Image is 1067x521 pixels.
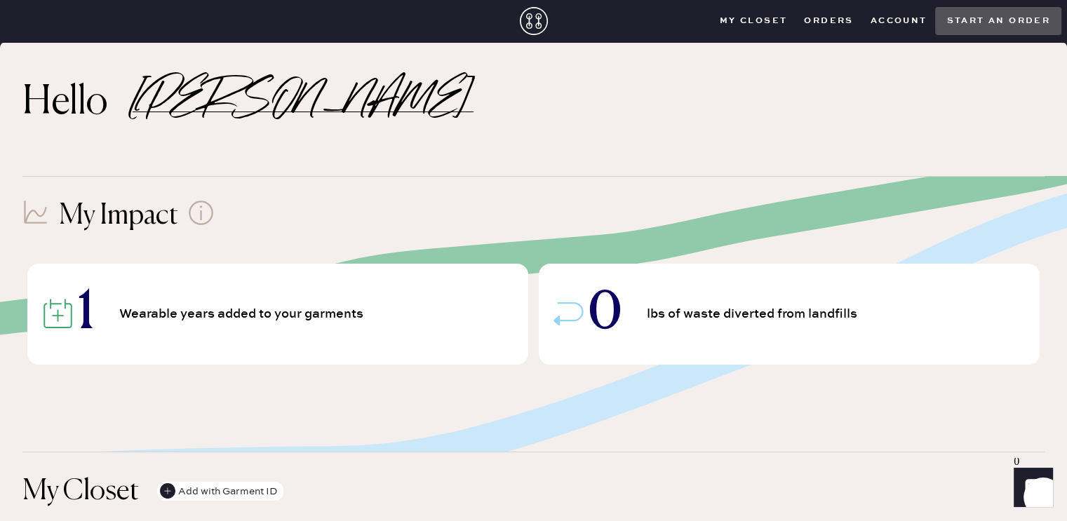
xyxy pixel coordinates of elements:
button: Add with Garment ID [157,482,283,501]
h1: My Closet [22,475,139,508]
button: Start an order [935,7,1061,35]
div: Add with Garment ID [160,482,278,501]
span: 0 [589,290,622,339]
button: Orders [796,11,861,32]
h2: [PERSON_NAME] [133,94,474,112]
button: My Closet [711,11,796,32]
span: lbs of waste diverted from landfills [647,308,862,320]
iframe: Front Chat [1000,458,1061,518]
h1: My Impact [59,199,178,233]
span: 1 [78,290,94,339]
span: Wearable years added to your garments [119,308,368,320]
button: Account [862,11,936,32]
h2: Hello [22,86,133,120]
